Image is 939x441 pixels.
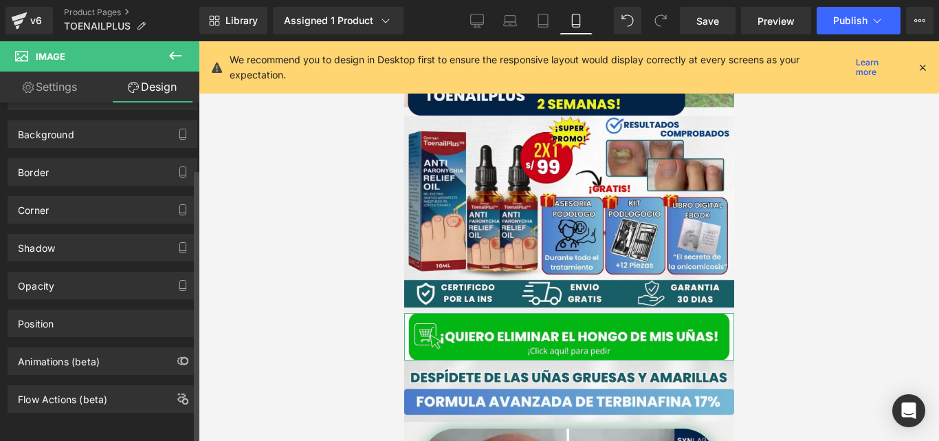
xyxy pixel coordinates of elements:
a: Laptop [494,7,527,34]
div: Corner [18,197,49,216]
span: Save [696,14,719,28]
a: Preview [741,7,811,34]
span: TOENAILPLUS [64,21,131,32]
div: Border [18,159,49,178]
span: Publish [833,15,868,26]
span: Preview [758,14,795,28]
a: Learn more [850,59,906,76]
div: Background [18,121,74,140]
div: Assigned 1 Product [284,14,393,28]
a: Design [102,72,202,103]
div: Position [18,310,54,330]
a: Desktop [461,7,494,34]
div: Flow Actions (beta) [18,386,107,405]
button: More [906,7,934,34]
a: New Library [199,7,267,34]
button: Publish [817,7,901,34]
a: Tablet [527,7,560,34]
p: We recommend you to design in Desktop first to ensure the responsive layout would display correct... [230,52,850,83]
button: Undo [614,7,641,34]
div: Opacity [18,272,54,292]
div: Shadow [18,235,55,254]
div: Animations (beta) [18,348,100,367]
span: Image [36,51,65,62]
div: v6 [27,12,45,30]
a: Mobile [560,7,593,34]
div: Open Intercom Messenger [892,394,925,427]
span: Library [225,14,258,27]
button: Redo [647,7,674,34]
a: v6 [5,7,53,34]
a: Product Pages [64,7,199,18]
